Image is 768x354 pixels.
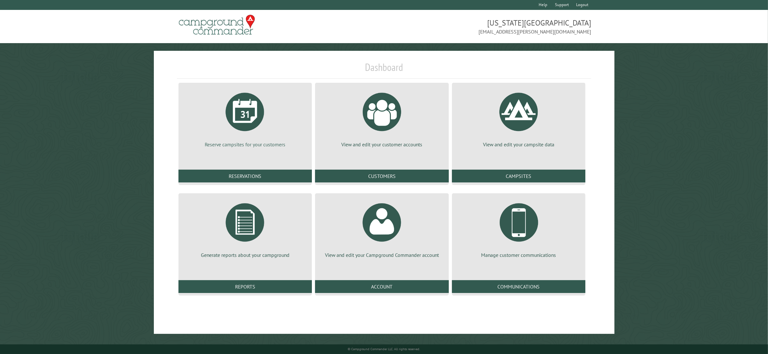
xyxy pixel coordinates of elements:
a: View and edit your Campground Commander account [323,198,441,258]
a: Generate reports about your campground [186,198,305,258]
small: © Campground Commander LLC. All rights reserved. [348,347,420,351]
a: Account [315,280,449,293]
a: View and edit your customer accounts [323,88,441,148]
h1: Dashboard [177,61,591,79]
p: Manage customer communications [460,251,578,258]
p: View and edit your campsite data [460,141,578,148]
a: View and edit your campsite data [460,88,578,148]
p: Generate reports about your campground [186,251,305,258]
a: Reserve campsites for your customers [186,88,305,148]
a: Reports [178,280,312,293]
p: Reserve campsites for your customers [186,141,305,148]
a: Reservations [178,170,312,182]
a: Manage customer communications [460,198,578,258]
a: Campsites [452,170,586,182]
p: View and edit your customer accounts [323,141,441,148]
span: [US_STATE][GEOGRAPHIC_DATA] [EMAIL_ADDRESS][PERSON_NAME][DOMAIN_NAME] [384,18,591,35]
a: Customers [315,170,449,182]
a: Communications [452,280,586,293]
p: View and edit your Campground Commander account [323,251,441,258]
img: Campground Commander [177,12,257,37]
